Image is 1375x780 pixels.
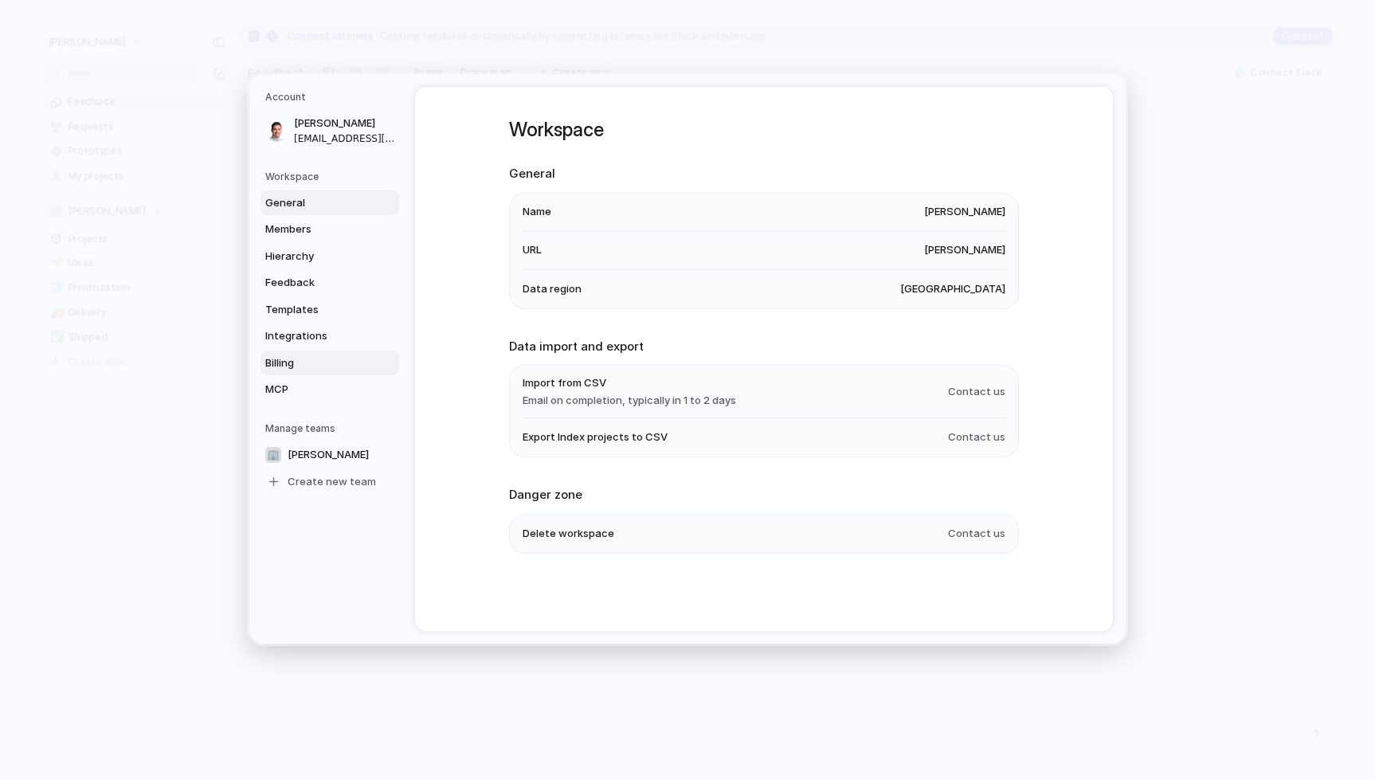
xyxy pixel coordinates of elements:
[948,429,1005,445] span: Contact us
[948,384,1005,400] span: Contact us
[523,281,582,297] span: Data region
[265,248,367,264] span: Hierarchy
[261,350,399,375] a: Billing
[261,468,399,494] a: Create new team
[265,301,367,317] span: Templates
[265,328,367,344] span: Integrations
[509,486,1019,504] h2: Danger zone
[261,296,399,322] a: Templates
[265,421,399,435] h5: Manage teams
[261,111,399,151] a: [PERSON_NAME][EMAIL_ADDRESS][DOMAIN_NAME]
[265,194,367,210] span: General
[509,116,1019,144] h1: Workspace
[261,323,399,349] a: Integrations
[265,169,399,183] h5: Workspace
[900,281,1005,297] span: [GEOGRAPHIC_DATA]
[523,242,542,258] span: URL
[523,392,736,408] span: Email on completion, typically in 1 to 2 days
[265,221,367,237] span: Members
[509,165,1019,183] h2: General
[261,217,399,242] a: Members
[294,116,396,131] span: [PERSON_NAME]
[261,270,399,296] a: Feedback
[288,447,369,463] span: [PERSON_NAME]
[523,526,614,542] span: Delete workspace
[924,242,1005,258] span: [PERSON_NAME]
[523,375,736,391] span: Import from CSV
[948,526,1005,542] span: Contact us
[261,190,399,215] a: General
[509,337,1019,355] h2: Data import and export
[265,275,367,291] span: Feedback
[261,243,399,268] a: Hierarchy
[523,204,551,220] span: Name
[261,377,399,402] a: MCP
[523,429,668,445] span: Export Index projects to CSV
[288,474,376,490] span: Create new team
[265,355,367,370] span: Billing
[924,204,1005,220] span: [PERSON_NAME]
[265,90,399,104] h5: Account
[265,446,281,462] div: 🏢
[294,131,396,145] span: [EMAIL_ADDRESS][DOMAIN_NAME]
[261,441,399,467] a: 🏢[PERSON_NAME]
[265,382,367,398] span: MCP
